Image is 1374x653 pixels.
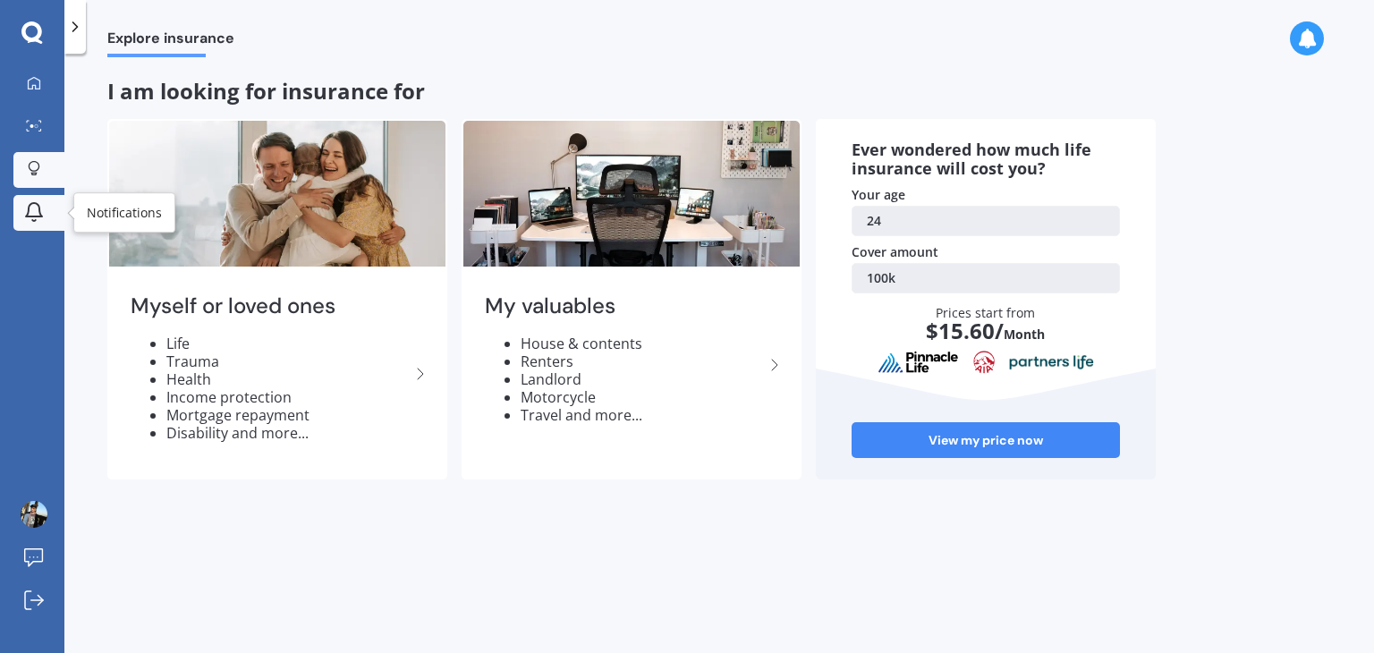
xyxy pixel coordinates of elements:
[109,121,445,267] img: Myself or loved ones
[166,406,410,424] li: Mortgage repayment
[166,424,410,442] li: Disability and more...
[973,351,995,374] img: aia
[852,206,1120,236] a: 24
[485,293,764,320] h2: My valuables
[926,316,1004,345] span: $ 15.60 /
[870,304,1102,360] div: Prices start from
[131,293,410,320] h2: Myself or loved ones
[166,335,410,352] li: Life
[463,121,800,267] img: My valuables
[521,406,764,424] li: Travel and more...
[852,140,1120,179] div: Ever wondered how much life insurance will cost you?
[521,335,764,352] li: House & contents
[166,370,410,388] li: Health
[21,501,47,528] img: ACg8ocKTBkgJaXQHNEUx_jVU9eTHa7gHvipau_S7H8CsfzUgqkLCD5y9_w=s96-c
[1009,354,1095,370] img: partnersLife
[878,351,960,374] img: pinnacle
[521,370,764,388] li: Landlord
[852,186,1120,204] div: Your age
[521,388,764,406] li: Motorcycle
[107,76,425,106] span: I am looking for insurance for
[166,388,410,406] li: Income protection
[1004,326,1045,343] span: Month
[521,352,764,370] li: Renters
[87,204,162,222] div: Notifications
[852,243,1120,261] div: Cover amount
[107,30,234,54] span: Explore insurance
[852,422,1120,458] a: View my price now
[166,352,410,370] li: Trauma
[852,263,1120,293] a: 100k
